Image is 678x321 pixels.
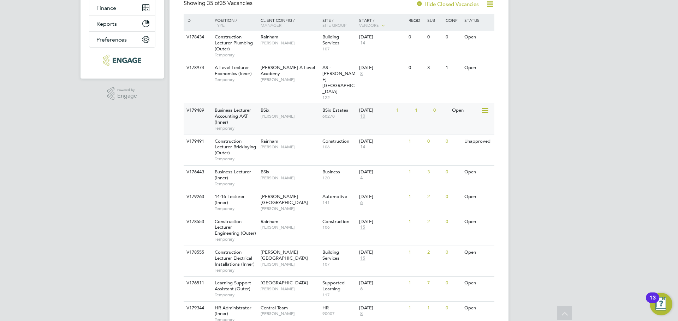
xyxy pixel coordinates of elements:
div: 0 [432,104,450,117]
span: Site Group [322,22,346,28]
div: Open [463,61,493,74]
span: 14-16 Lecturer (Inner) [215,193,245,205]
div: 0 [444,302,462,315]
span: 107 [322,46,356,52]
span: Business Lecturer (Inner) [215,169,251,181]
div: Open [463,190,493,203]
div: 1 [407,190,425,203]
span: 60270 [322,113,356,119]
span: HR Administrator (Inner) [215,305,251,317]
span: Powered by [117,87,137,93]
div: 1 [407,135,425,148]
div: [DATE] [359,249,405,255]
span: 14 [359,40,366,46]
div: 0 [444,190,462,203]
span: Type [215,22,225,28]
div: V179491 [185,135,209,148]
div: Conf [444,14,462,26]
div: V176443 [185,166,209,179]
div: Position / [209,14,259,31]
div: Start / [357,14,407,32]
div: Site / [321,14,358,31]
div: [DATE] [359,138,405,144]
span: [PERSON_NAME] [261,206,319,211]
span: Temporary [215,236,257,242]
span: 8 [359,311,364,317]
span: 120 [322,175,356,181]
span: Preferences [96,36,127,43]
span: Rainham [261,138,278,144]
span: Temporary [215,267,257,273]
span: 14 [359,144,366,150]
span: 15 [359,255,366,261]
div: 0 [444,135,462,148]
span: [PERSON_NAME] [261,175,319,181]
span: A Level Lecturer Economics (Inner) [215,64,252,76]
span: Reports [96,20,117,27]
button: Preferences [89,32,155,47]
span: [PERSON_NAME] A Level Academy [261,64,315,76]
div: 1 [407,215,425,228]
div: 1 [426,302,444,315]
a: Go to home page [89,55,155,66]
span: [PERSON_NAME][GEOGRAPHIC_DATA] [261,193,308,205]
span: BSix [261,169,269,175]
div: [DATE] [359,280,405,286]
div: V176511 [185,277,209,290]
span: Vendors [359,22,379,28]
span: Building Services [322,249,339,261]
div: [DATE] [359,194,405,200]
span: [PERSON_NAME] [261,113,319,119]
div: 2 [426,246,444,259]
span: [PERSON_NAME] [261,311,319,316]
span: Temporary [215,181,257,187]
div: 2 [426,215,444,228]
div: Status [463,14,493,26]
div: Client Config / [259,14,321,31]
div: V178434 [185,31,209,44]
span: 107 [322,261,356,267]
span: 90007 [322,311,356,316]
div: 1 [413,104,432,117]
div: [DATE] [359,65,405,71]
div: 0 [407,61,425,74]
span: Automotive [322,193,347,199]
div: 1 [407,246,425,259]
span: Supported Learning [322,280,345,292]
div: 1 [444,61,462,74]
span: [PERSON_NAME] [261,224,319,230]
span: 6 [359,200,364,206]
span: Construction [322,138,349,144]
div: 0 [444,246,462,259]
span: HR [322,305,329,311]
span: Temporary [215,206,257,211]
div: V178974 [185,61,209,74]
div: V178553 [185,215,209,228]
div: 0 [444,277,462,290]
div: V178555 [185,246,209,259]
div: 0 [444,31,462,44]
div: 0 [407,31,425,44]
div: 0 [444,166,462,179]
span: Construction Lecturer Engineering (Outer) [215,218,256,236]
span: [PERSON_NAME][GEOGRAPHIC_DATA] [261,249,308,261]
span: [PERSON_NAME] [261,286,319,292]
div: 1 [407,277,425,290]
span: 106 [322,224,356,230]
span: 8 [359,71,364,77]
div: 1 [407,302,425,315]
span: BSix [261,107,269,113]
div: Open [463,31,493,44]
span: [PERSON_NAME] [261,77,319,82]
span: Construction Lecturer Plumbing (Outer) [215,34,253,52]
span: [PERSON_NAME] [261,40,319,46]
div: Sub [426,14,444,26]
span: Construction [322,218,349,224]
span: 10 [359,113,366,119]
div: 0 [426,31,444,44]
span: Business [322,169,340,175]
div: Open [463,215,493,228]
div: [DATE] [359,107,393,113]
div: Open [450,104,481,117]
div: 2 [426,190,444,203]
